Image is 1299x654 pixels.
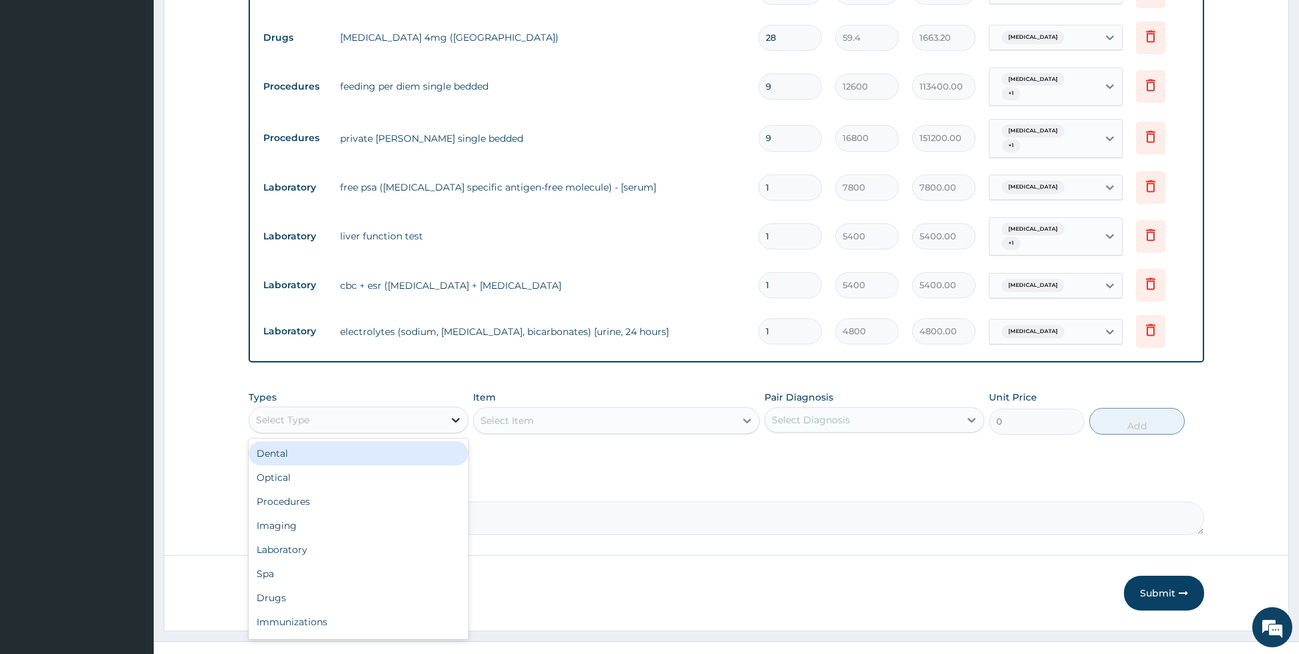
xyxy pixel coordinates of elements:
button: Submit [1124,576,1204,611]
td: Laboratory [257,319,333,344]
div: Imaging [249,514,468,538]
td: Procedures [257,74,333,99]
span: [MEDICAL_DATA] [1002,31,1064,44]
td: Laboratory [257,175,333,200]
span: + 1 [1002,87,1020,100]
td: electrolytes (sodium, [MEDICAL_DATA], bicarbonates) [urine, 24 hours] [333,318,752,345]
img: d_794563401_company_1708531726252_794563401 [25,67,54,100]
label: Unit Price [989,391,1037,404]
label: Comment [249,483,1204,494]
div: Select Type [256,413,309,427]
div: Minimize live chat window [219,7,251,39]
div: Select Diagnosis [772,413,850,427]
span: [MEDICAL_DATA] [1002,124,1064,138]
td: free psa ([MEDICAL_DATA] specific antigen-free molecule) - [serum] [333,174,752,201]
div: Optical [249,465,468,489]
div: Immunizations [249,610,468,634]
td: feeding per diem single bedded [333,73,752,100]
label: Pair Diagnosis [764,391,833,404]
span: [MEDICAL_DATA] [1002,223,1064,236]
label: Types [249,392,277,403]
td: [MEDICAL_DATA] 4mg ([GEOGRAPHIC_DATA]) [333,24,752,51]
td: private [PERSON_NAME] single bedded [333,125,752,152]
span: [MEDICAL_DATA] [1002,181,1064,194]
span: + 1 [1002,237,1020,250]
div: Spa [249,562,468,586]
td: Drugs [257,25,333,50]
div: Dental [249,441,468,465]
div: Chat with us now [69,75,225,92]
button: Add [1089,408,1185,435]
div: Procedures [249,489,468,514]
td: Laboratory [257,224,333,249]
span: [MEDICAL_DATA] [1002,279,1064,292]
td: Laboratory [257,273,333,298]
span: + 1 [1002,139,1020,152]
td: cbc + esr ([MEDICAL_DATA] + [MEDICAL_DATA] [333,272,752,299]
div: Drugs [249,586,468,610]
td: liver function test [333,223,752,249]
div: Laboratory [249,538,468,562]
span: We're online! [78,169,184,304]
span: [MEDICAL_DATA] [1002,325,1064,338]
label: Item [473,391,496,404]
textarea: Type your message and hit 'Enter' [7,365,255,412]
td: Procedures [257,126,333,150]
span: [MEDICAL_DATA] [1002,73,1064,86]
